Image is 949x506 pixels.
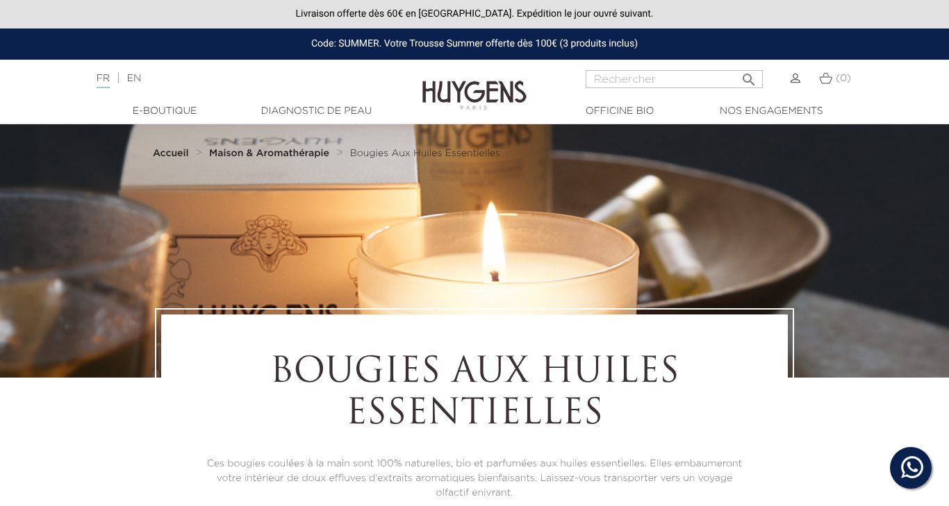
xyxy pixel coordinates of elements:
[127,74,141,83] a: EN
[97,74,110,88] a: FR
[550,104,689,119] a: Officine Bio
[741,67,757,84] i: 
[95,104,234,119] a: E-Boutique
[153,148,192,159] a: Accueil
[586,70,763,88] input: Rechercher
[350,149,500,158] span: Bougies Aux Huiles Essentielles
[702,104,841,119] a: Nos engagements
[836,74,851,83] span: (0)
[199,353,750,436] h1: Bougies Aux Huiles Essentielles
[209,149,329,158] strong: Maison & Aromathérapie
[736,66,761,85] button: 
[422,58,527,112] img: Huygens
[199,457,750,500] p: Ces bougies coulées à la main sont 100% naturelles, bio et parfumées aux huiles essentielles. Ell...
[90,70,385,87] div: |
[153,149,189,158] strong: Accueil
[209,148,333,159] a: Maison & Aromathérapie
[247,104,386,119] a: Diagnostic de peau
[350,148,500,159] a: Bougies Aux Huiles Essentielles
